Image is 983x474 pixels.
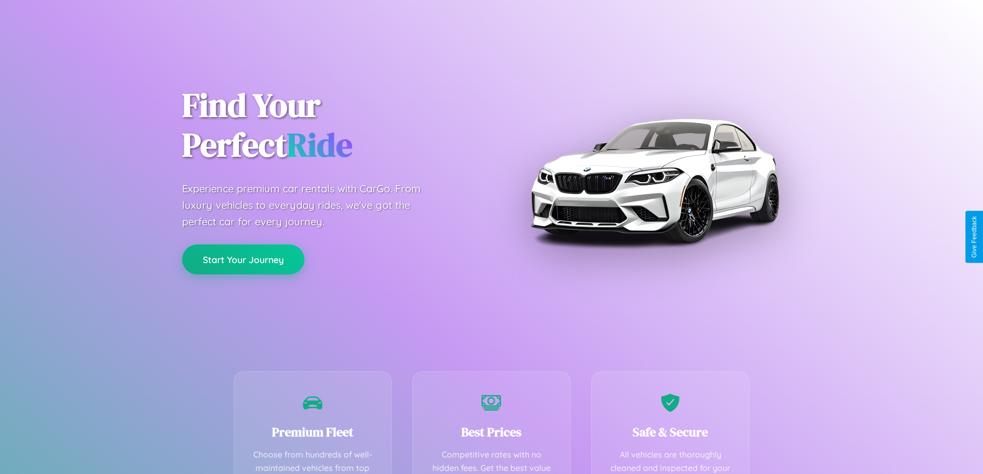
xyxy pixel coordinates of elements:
img: Premium BMW car rental vehicle [525,52,783,309]
h3: Safe & Secure [607,423,734,440]
button: Start Your Journey [182,244,304,274]
h3: Premium Fleet [250,423,376,440]
span: Ride [287,122,352,167]
h3: Best Prices [428,423,555,440]
div: Give Feedback [971,216,978,258]
p: Experience premium car rentals with CarGo. From luxury vehicles to everyday rides, we've got the ... [182,181,440,230]
h1: Find Your Perfect [182,86,476,165]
